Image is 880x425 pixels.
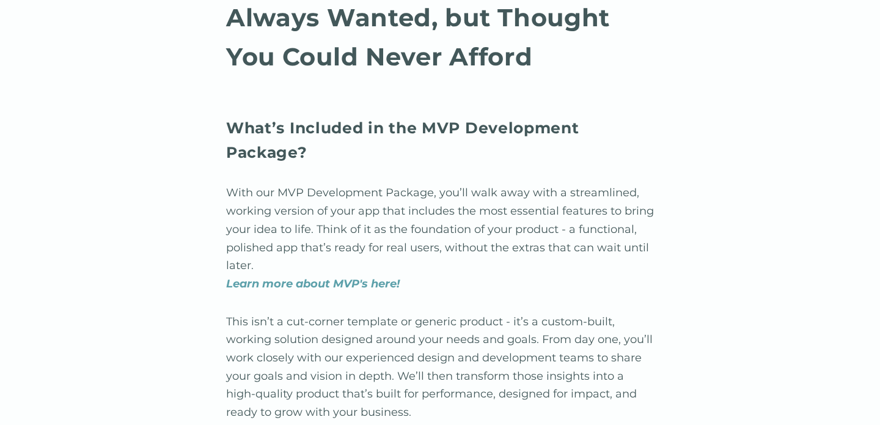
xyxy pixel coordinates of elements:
strong: What’s Included in the MVP Development Package? [226,119,579,161]
p: This isn’t a cut-corner template or generic product - it’s a custom-built, working solution desig... [226,313,654,422]
p: With our MVP Development Package, you’ll walk away with a streamlined, working version of your ap... [226,184,654,293]
a: Learn more about MVP's here! [226,277,400,290]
